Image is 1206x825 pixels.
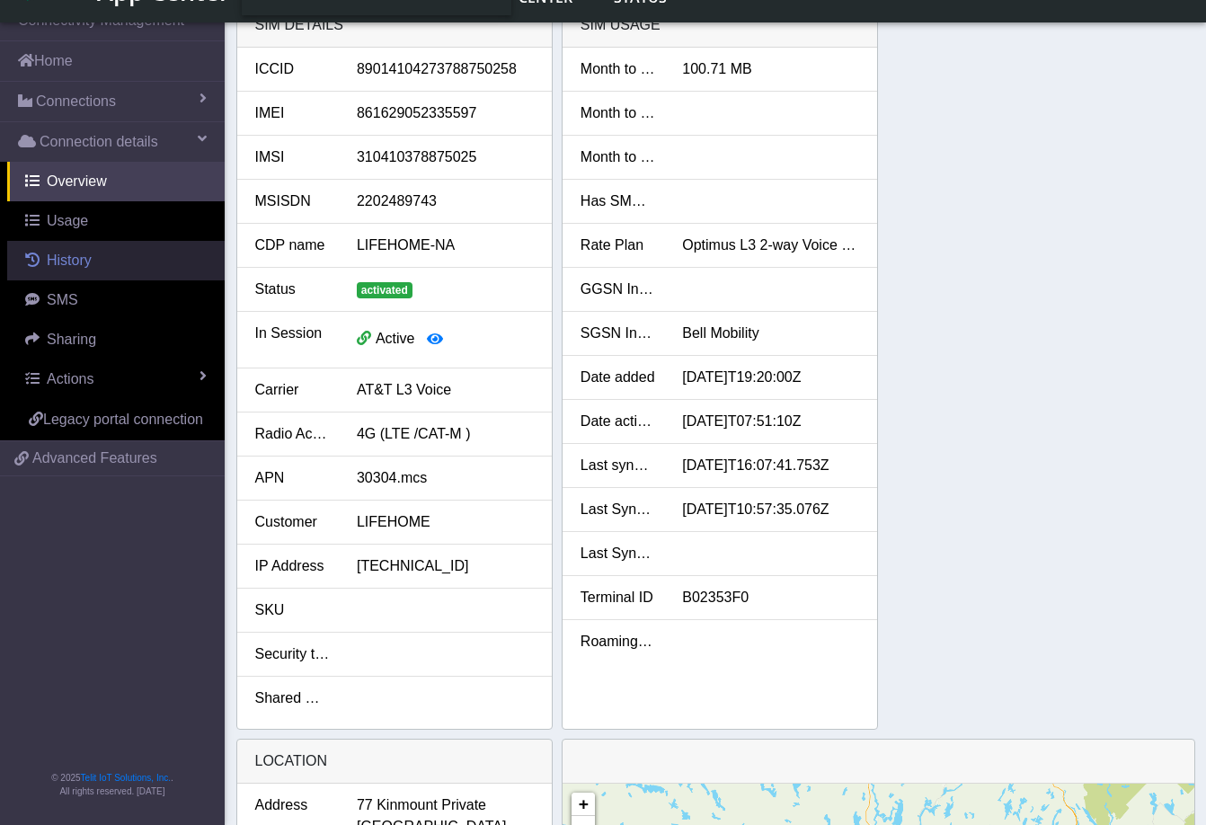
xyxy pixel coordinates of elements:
span: SMS [47,292,78,307]
div: 861629052335597 [343,102,547,124]
a: History [7,241,225,280]
div: Date added [567,367,669,388]
span: Advanced Features [32,448,157,469]
a: Zoom in [572,793,595,816]
div: Last Sync SMS Usage [567,543,669,564]
div: MSISDN [242,191,343,212]
span: Usage [47,213,88,228]
div: Carrier [242,379,343,401]
div: [DATE]T16:07:41.753Z [669,455,873,476]
div: Last synced [567,455,669,476]
div: Status [242,279,343,300]
div: AT&T L3 Voice [343,379,547,401]
div: Roaming Profile [567,631,669,652]
div: Optimus L3 2-way Voice Dispatch [669,235,873,256]
div: Month to date data [567,58,669,80]
span: Sharing [47,332,96,347]
div: 100.71 MB [669,58,873,80]
div: 310410378875025 [343,146,547,168]
div: Rate Plan [567,235,669,256]
a: Telit IoT Solutions, Inc. [81,773,171,783]
div: Radio Access Tech [242,423,343,445]
div: Month to date voice [567,146,669,168]
div: 30304.mcs [343,467,547,489]
span: Connection details [40,131,158,153]
div: 4G (LTE /CAT-M ) [343,423,547,445]
div: LIFEHOME [343,511,547,533]
div: Customer [242,511,343,533]
div: SIM Usage [563,4,877,48]
div: SGSN Information [567,323,669,344]
div: IMEI [242,102,343,124]
div: [DATE]T10:57:35.076Z [669,499,873,520]
span: 77 Kinmount Private [357,794,486,816]
span: Overview [47,173,107,189]
a: SMS [7,280,225,320]
span: Legacy portal connection [43,412,203,427]
div: Shared with [242,687,343,709]
div: LIFEHOME-NA [343,235,547,256]
div: SIM details [237,4,552,48]
div: IMSI [242,146,343,168]
div: Has SMS Usage [567,191,669,212]
span: Active [376,331,415,346]
a: Sharing [7,320,225,359]
div: In Session [242,323,343,357]
div: 2202489743 [343,191,547,212]
div: LOCATION [237,740,552,784]
div: APN [242,467,343,489]
div: Terminal ID [567,587,669,608]
div: [DATE]T19:20:00Z [669,367,873,388]
div: Security tags [242,643,343,665]
div: CDP name [242,235,343,256]
div: B02353F0 [669,587,873,608]
button: View session details [415,323,455,357]
span: Actions [47,371,93,386]
span: Connections [36,91,116,112]
div: 89014104273788750258 [343,58,547,80]
div: Date activated [567,411,669,432]
a: Usage [7,201,225,241]
div: [DATE]T07:51:10Z [669,411,873,432]
a: Actions [7,359,225,399]
span: activated [357,282,412,298]
div: [TECHNICAL_ID] [343,555,547,577]
div: SKU [242,599,343,621]
div: Month to date SMS [567,102,669,124]
div: Bell Mobility [669,323,873,344]
div: ICCID [242,58,343,80]
div: Last Sync Data Usage [567,499,669,520]
div: IP Address [242,555,343,577]
span: History [47,253,92,268]
a: Overview [7,162,225,201]
div: GGSN Information [567,279,669,300]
